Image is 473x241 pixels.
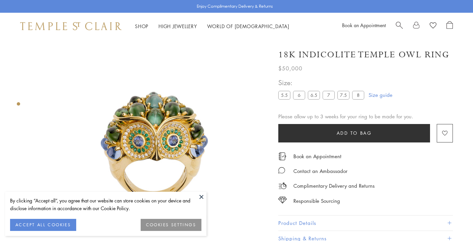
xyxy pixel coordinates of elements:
[197,3,273,10] p: Enjoy Complimentary Delivery & Returns
[135,23,148,29] a: ShopShop
[293,153,341,160] a: Book an Appointment
[352,91,364,99] label: 8
[278,167,285,174] img: MessageIcon-01_2.svg
[337,129,372,137] span: Add to bag
[308,91,320,99] label: 6.5
[293,182,375,190] p: Complimentary Delivery and Returns
[207,23,289,29] a: World of [DEMOGRAPHIC_DATA]World of [DEMOGRAPHIC_DATA]
[446,21,453,31] a: Open Shopping Bag
[278,197,287,203] img: icon_sourcing.svg
[141,219,201,231] button: COOKIES SETTINGS
[430,21,436,31] a: View Wishlist
[10,219,76,231] button: ACCEPT ALL COOKIES
[278,124,430,142] button: Add to bag
[323,91,335,99] label: 7
[293,197,340,205] div: Responsible Sourcing
[10,197,201,212] div: By clicking “Accept all”, you agree that our website can store cookies on your device and disclos...
[278,49,450,61] h1: 18K Indicolite Temple Owl Ring
[20,22,122,30] img: Temple St. Clair
[278,77,367,88] span: Size:
[17,101,20,111] div: Product gallery navigation
[293,167,347,175] div: Contact an Ambassador
[278,64,302,73] span: $50,000
[135,22,289,31] nav: Main navigation
[278,216,453,231] button: Product Details
[278,91,290,99] label: 5.5
[342,22,386,28] a: Book an Appointment
[369,92,392,98] a: Size guide
[158,23,197,29] a: High JewelleryHigh Jewellery
[278,182,287,190] img: icon_delivery.svg
[278,153,286,160] img: icon_appointment.svg
[278,112,453,121] div: Please allow up to 3 weeks for your ring to be made for you.
[396,21,403,31] a: Search
[293,91,305,99] label: 6
[337,91,349,99] label: 7.5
